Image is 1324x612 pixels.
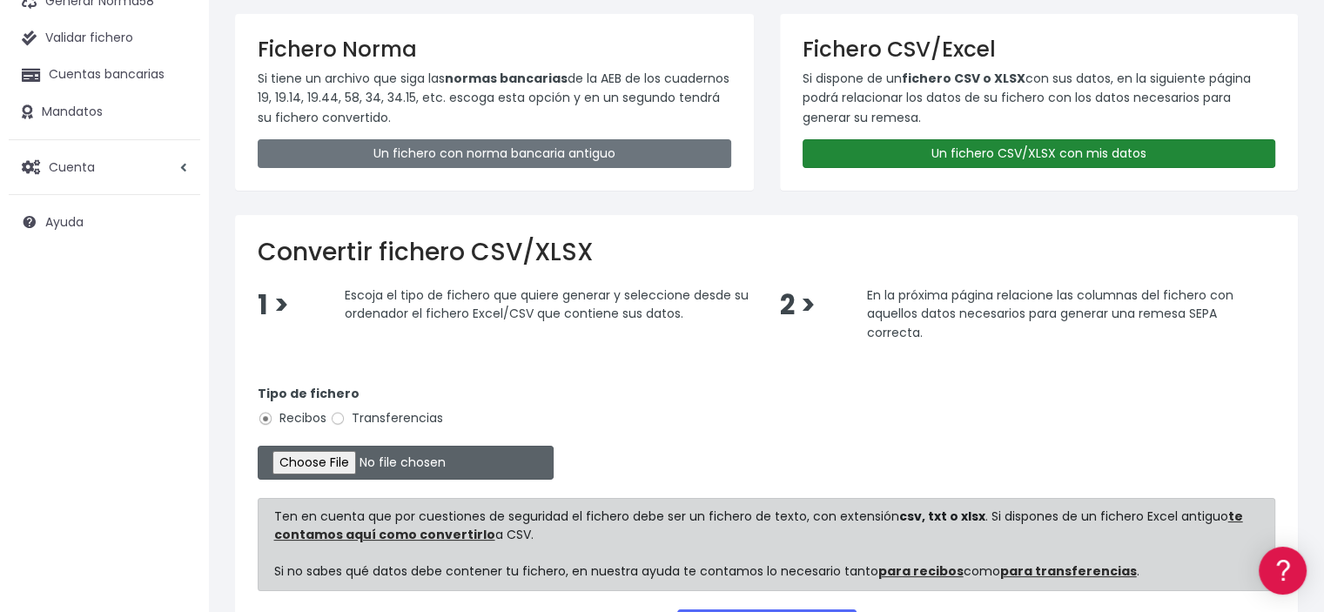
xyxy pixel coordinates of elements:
[17,220,331,247] a: Formatos
[779,286,815,324] span: 2 >
[17,418,331,434] div: Programadores
[866,286,1233,340] span: En la próxima página relacione las columnas del fichero con aquellos datos necesarios para genera...
[17,247,331,274] a: Problemas habituales
[17,445,331,472] a: API
[45,213,84,231] span: Ayuda
[330,409,443,427] label: Transferencias
[17,466,331,496] button: Contáctanos
[274,508,1243,543] a: te contamos aquí como convertirlo
[239,501,335,518] a: POWERED BY ENCHANT
[902,70,1025,87] strong: fichero CSV o XLSX
[49,158,95,175] span: Cuenta
[445,70,568,87] strong: normas bancarias
[17,148,331,175] a: Información general
[258,37,731,62] h3: Fichero Norma
[17,346,331,362] div: Facturación
[17,373,331,400] a: General
[17,274,331,301] a: Videotutoriales
[9,94,200,131] a: Mandatos
[258,69,731,127] p: Si tiene un archivo que siga las de la AEB de los cuadernos 19, 19.14, 19.44, 58, 34, 34.15, etc....
[345,286,749,322] span: Escoja el tipo de fichero que quiere generar y seleccione desde su ordenador el fichero Excel/CSV...
[1000,562,1137,580] a: para transferencias
[9,57,200,93] a: Cuentas bancarias
[803,139,1276,168] a: Un fichero CSV/XLSX con mis datos
[258,409,326,427] label: Recibos
[9,204,200,240] a: Ayuda
[17,121,331,138] div: Información general
[258,498,1275,591] div: Ten en cuenta que por cuestiones de seguridad el fichero debe ser un fichero de texto, con extens...
[803,37,1276,62] h3: Fichero CSV/Excel
[258,286,289,324] span: 1 >
[17,301,331,328] a: Perfiles de empresas
[899,508,985,525] strong: csv, txt o xlsx
[258,385,360,402] strong: Tipo de fichero
[258,139,731,168] a: Un fichero con norma bancaria antiguo
[878,562,964,580] a: para recibos
[803,69,1276,127] p: Si dispone de un con sus datos, en la siguiente página podrá relacionar los datos de su fichero c...
[9,149,200,185] a: Cuenta
[258,238,1275,267] h2: Convertir fichero CSV/XLSX
[17,192,331,209] div: Convertir ficheros
[9,20,200,57] a: Validar fichero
